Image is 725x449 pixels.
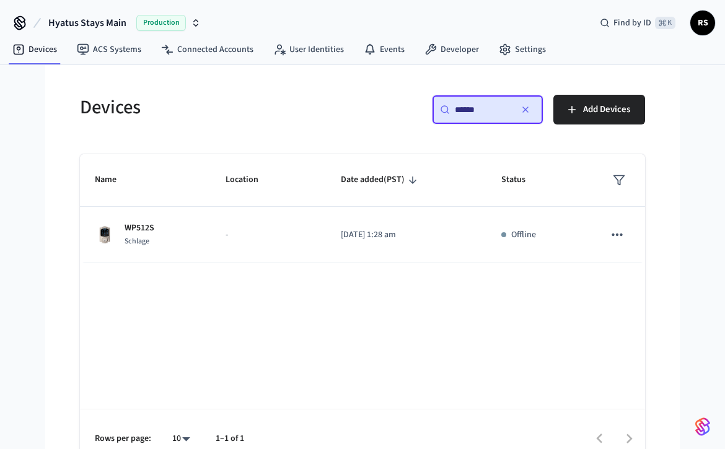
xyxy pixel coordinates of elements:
span: Schlage [125,236,149,246]
span: Date added(PST) [341,170,421,190]
a: Developer [415,38,489,61]
a: ACS Systems [67,38,151,61]
span: Status [501,170,542,190]
span: Production [136,15,186,31]
img: SeamLogoGradient.69752ec5.svg [695,417,710,437]
p: [DATE] 1:28 am [341,229,472,242]
button: Add Devices [553,95,645,124]
div: Find by ID⌘ K [590,12,685,34]
span: Find by ID [613,17,651,29]
a: Connected Accounts [151,38,263,61]
span: RS [692,12,714,34]
p: WP512S [125,222,154,235]
span: Name [95,170,133,190]
span: Hyatus Stays Main [48,15,126,30]
p: - [226,229,311,242]
button: RS [690,11,715,35]
a: User Identities [263,38,354,61]
div: 10 [166,430,196,448]
span: Location [226,170,275,190]
p: Offline [511,229,536,242]
table: sticky table [80,154,645,263]
p: Rows per page: [95,432,151,445]
span: ⌘ K [655,17,675,29]
p: 1–1 of 1 [216,432,244,445]
img: Schlage Sense Smart Deadbolt with Camelot Trim, Front [95,225,115,245]
a: Devices [2,38,67,61]
h5: Devices [80,95,355,120]
a: Settings [489,38,556,61]
a: Events [354,38,415,61]
span: Add Devices [583,102,630,118]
